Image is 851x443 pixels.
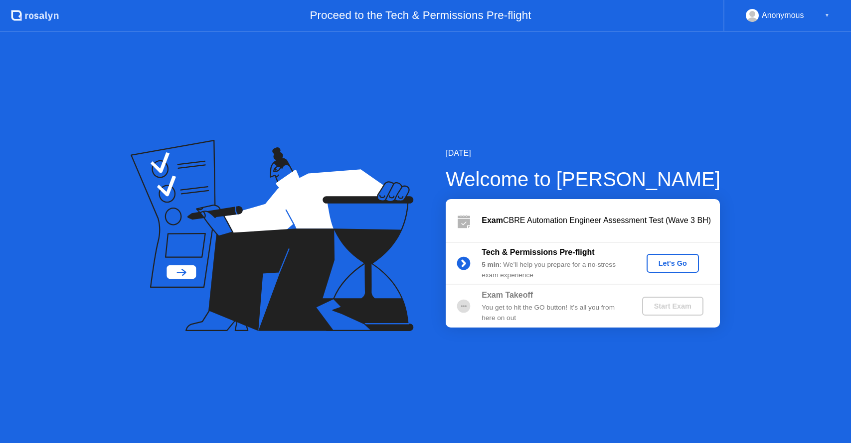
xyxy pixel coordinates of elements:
b: Exam [482,216,503,224]
b: Tech & Permissions Pre-flight [482,248,594,256]
div: : We’ll help you prepare for a no-stress exam experience [482,260,625,280]
div: ▼ [825,9,830,22]
button: Start Exam [642,297,703,316]
b: Exam Takeoff [482,291,533,299]
div: Anonymous [762,9,804,22]
div: Welcome to [PERSON_NAME] [446,164,720,194]
div: Let's Go [651,259,695,267]
button: Let's Go [647,254,699,273]
div: CBRE Automation Engineer Assessment Test (Wave 3 BH) [482,215,720,226]
div: Start Exam [646,302,699,310]
div: [DATE] [446,147,720,159]
div: You get to hit the GO button! It’s all you from here on out [482,303,625,323]
b: 5 min [482,261,500,268]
